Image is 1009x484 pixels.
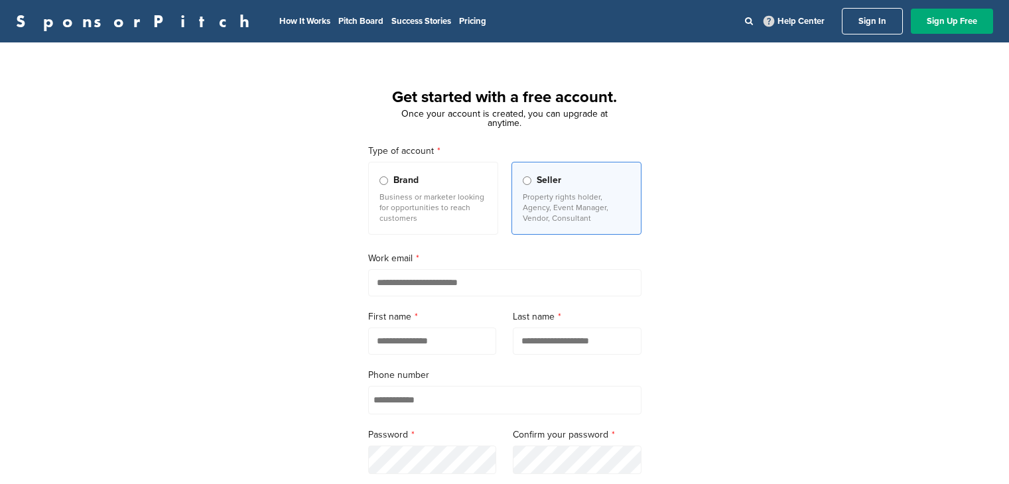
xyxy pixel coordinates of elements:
[16,13,258,30] a: SponsorPitch
[393,173,419,188] span: Brand
[459,16,486,27] a: Pricing
[379,176,388,185] input: Brand Business or marketer looking for opportunities to reach customers
[523,176,531,185] input: Seller Property rights holder, Agency, Event Manager, Vendor, Consultant
[368,428,497,442] label: Password
[391,16,451,27] a: Success Stories
[368,144,641,158] label: Type of account
[761,13,827,29] a: Help Center
[537,173,561,188] span: Seller
[911,9,993,34] a: Sign Up Free
[338,16,383,27] a: Pitch Board
[279,16,330,27] a: How It Works
[368,251,641,266] label: Work email
[352,86,657,109] h1: Get started with a free account.
[842,8,903,34] a: Sign In
[513,310,641,324] label: Last name
[368,310,497,324] label: First name
[523,192,630,223] p: Property rights holder, Agency, Event Manager, Vendor, Consultant
[401,108,608,129] span: Once your account is created, you can upgrade at anytime.
[513,428,641,442] label: Confirm your password
[379,192,487,223] p: Business or marketer looking for opportunities to reach customers
[368,368,641,383] label: Phone number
